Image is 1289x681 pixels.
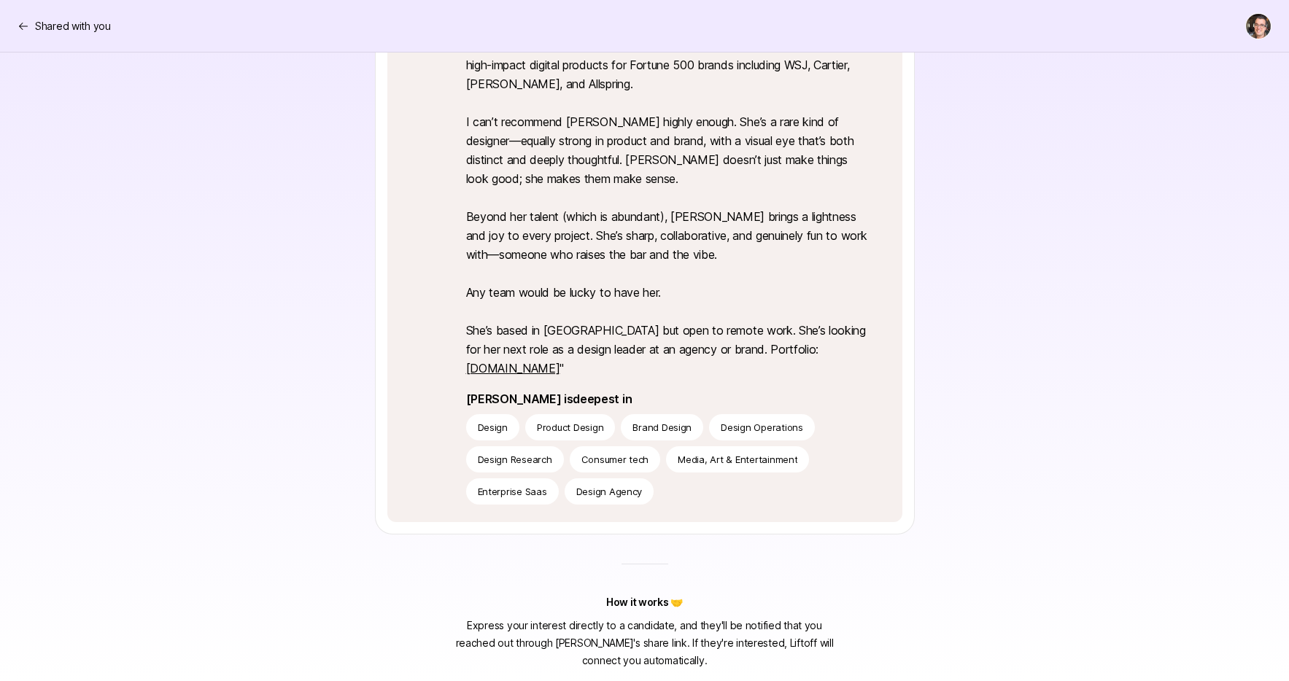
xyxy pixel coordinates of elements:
[576,484,643,499] p: Design Agency
[1246,14,1271,39] img: Eric Smith
[606,594,683,611] p: How it works 🤝
[466,389,873,408] p: [PERSON_NAME] is deepest in
[1245,13,1271,39] button: Eric Smith
[537,420,603,435] p: Product Design
[478,452,552,467] p: Design Research
[581,452,649,467] p: Consumer tech
[721,420,803,435] p: Design Operations
[466,361,560,375] a: [DOMAIN_NAME]
[678,452,797,467] p: Media, Art & Entertainment
[478,484,547,499] p: Enterprise Saas
[35,17,111,35] p: Shared with you
[478,420,508,435] p: Design
[632,420,692,435] p: Brand Design
[455,617,835,669] p: Express your interest directly to a candidate, and they'll be notified that you reached out throu...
